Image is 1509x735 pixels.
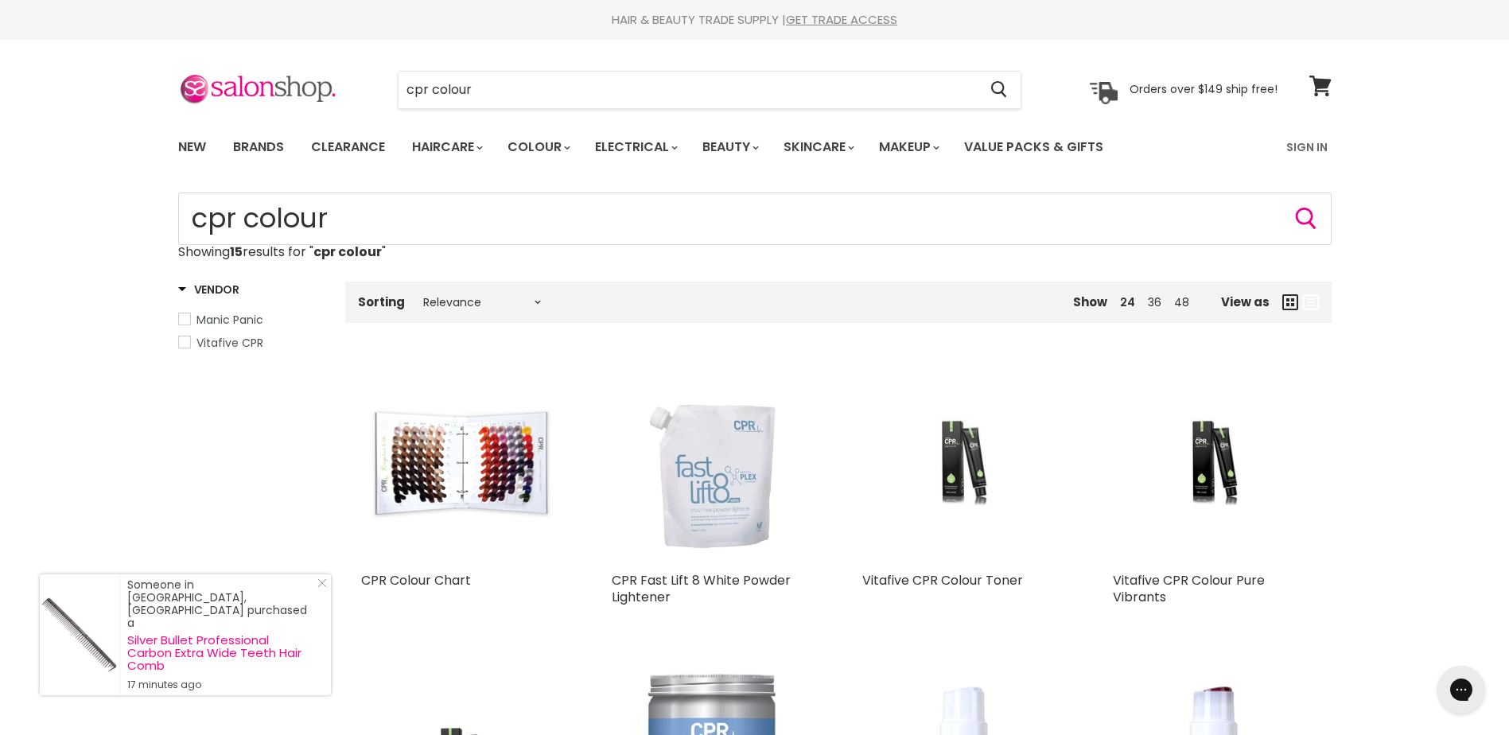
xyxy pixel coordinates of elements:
[400,130,492,164] a: Haircare
[127,578,315,691] div: Someone in [GEOGRAPHIC_DATA], [GEOGRAPHIC_DATA] purchased a
[361,399,564,526] img: CPR Colour Chart
[583,130,687,164] a: Electrical
[158,124,1351,170] nav: Main
[862,571,1023,589] a: Vitafive CPR Colour Toner
[1073,294,1107,310] span: Show
[361,571,471,589] a: CPR Colour Chart
[978,72,1021,108] button: Search
[1148,294,1161,310] a: 36
[166,130,218,164] a: New
[361,361,564,564] a: CPR Colour Chart
[127,634,315,672] a: Silver Bullet Professional Carbon Extra Wide Teeth Hair Comb
[178,311,325,329] a: Manic Panic
[311,578,327,594] a: Close Notification
[158,12,1351,28] div: HAIR & BEAUTY TRADE SUPPLY |
[399,72,978,108] input: Search
[317,578,327,588] svg: Close Icon
[952,130,1115,164] a: Value Packs & Gifts
[313,243,382,261] strong: cpr colour
[1113,571,1265,606] a: Vitafive CPR Colour Pure Vibrants
[496,130,580,164] a: Colour
[1293,206,1319,231] button: Search
[166,124,1196,170] ul: Main menu
[196,335,263,351] span: Vitafive CPR
[299,130,397,164] a: Clearance
[196,312,263,328] span: Manic Panic
[612,571,791,606] a: CPR Fast Lift 8 White Powder Lightener
[862,361,1065,564] a: Vitafive CPR Colour Toner
[786,11,897,28] a: GET TRADE ACCESS
[178,245,1332,259] p: Showing results for " "
[1429,660,1493,719] iframe: Gorgias live chat messenger
[1277,130,1337,164] a: Sign In
[612,361,815,564] img: CPR Fast Lift 8 White Powder Lightener
[178,282,239,297] h3: Vendor
[398,71,1021,109] form: Product
[230,243,243,261] strong: 15
[1174,294,1189,310] a: 48
[867,130,949,164] a: Makeup
[1146,361,1281,564] img: Vitafive CPR Colour Pure Vibrants
[178,192,1332,245] input: Search
[690,130,768,164] a: Beauty
[127,679,315,691] small: 17 minutes ago
[1130,82,1278,96] p: Orders over $149 ship free!
[772,130,864,164] a: Skincare
[1120,294,1135,310] a: 24
[358,295,405,309] label: Sorting
[40,574,119,695] a: Visit product page
[178,334,325,352] a: Vitafive CPR
[1221,295,1270,309] span: View as
[896,361,1030,564] img: Vitafive CPR Colour Toner
[221,130,296,164] a: Brands
[178,192,1332,245] form: Product
[1113,361,1316,564] a: Vitafive CPR Colour Pure Vibrants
